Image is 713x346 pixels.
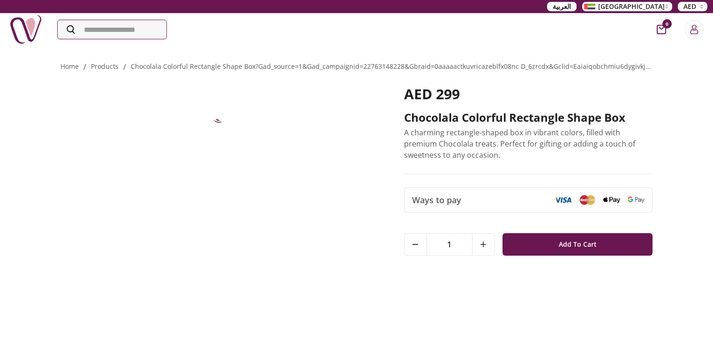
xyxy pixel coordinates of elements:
button: AED [678,2,707,11]
button: cart-button [657,25,666,34]
img: Google Pay [628,197,645,203]
button: Add To Cart [503,233,653,256]
li: / [123,61,126,73]
img: Nigwa-uae-gifts [9,13,42,46]
span: [GEOGRAPHIC_DATA] [598,2,665,11]
a: products [91,62,119,71]
button: Login [685,20,704,39]
a: Home [60,62,79,71]
img: Mastercard [579,195,596,205]
span: 1 [427,234,472,255]
button: [GEOGRAPHIC_DATA] [582,2,672,11]
span: العربية [553,2,571,11]
span: Ways to pay [412,193,461,206]
img: Arabic_dztd3n.png [584,4,595,9]
img: Apple Pay [603,197,620,204]
span: AED 299 [404,84,460,103]
span: 0 [662,19,672,29]
h2: Chocolala Colorful Rectangle Shape Box [404,110,653,125]
li: / [83,61,86,73]
span: Add To Cart [559,236,597,253]
p: A charming rectangle-shaped box in vibrant colors, filled with premium Chocolala treats. Perfect ... [404,127,653,161]
img: Chocolala Colorful Rectangle Shape Box [195,86,242,133]
span: AED [683,2,696,11]
img: Visa [555,197,571,203]
input: Search [58,20,166,39]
